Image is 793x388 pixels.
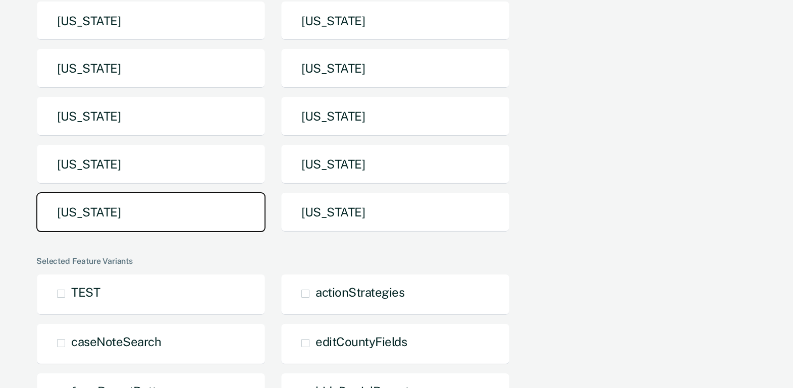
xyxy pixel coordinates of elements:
button: [US_STATE] [281,48,510,88]
button: [US_STATE] [36,1,266,41]
button: [US_STATE] [36,192,266,232]
button: [US_STATE] [281,1,510,41]
button: [US_STATE] [36,96,266,136]
div: Selected Feature Variants [36,256,753,266]
button: [US_STATE] [36,48,266,88]
button: [US_STATE] [281,96,510,136]
button: [US_STATE] [281,144,510,184]
span: actionStrategies [315,285,404,299]
button: [US_STATE] [281,192,510,232]
span: caseNoteSearch [71,335,161,349]
span: TEST [71,285,100,299]
button: [US_STATE] [36,144,266,184]
span: editCountyFields [315,335,407,349]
